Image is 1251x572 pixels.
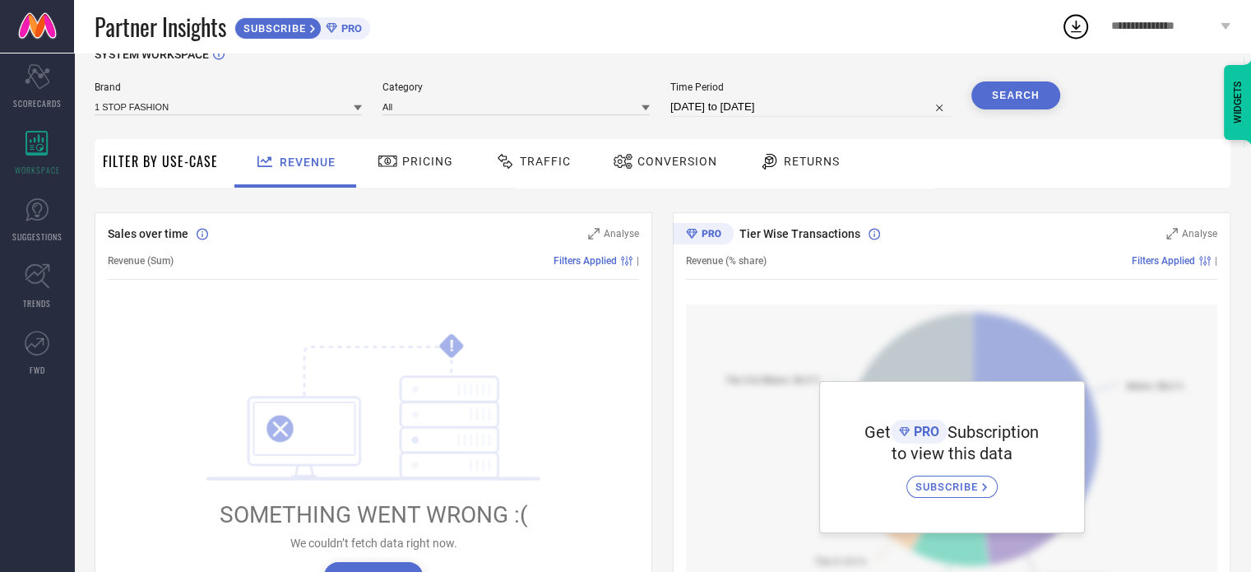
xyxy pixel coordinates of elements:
[670,97,951,117] input: Select time period
[15,164,60,176] span: WORKSPACE
[554,255,617,267] span: Filters Applied
[95,10,226,44] span: Partner Insights
[382,81,650,93] span: Category
[108,227,188,240] span: Sales over time
[95,48,209,61] span: SYSTEM WORKSPACE
[588,228,600,239] svg: Zoom
[23,297,51,309] span: TRENDS
[280,156,336,169] span: Revenue
[520,155,571,168] span: Traffic
[686,255,767,267] span: Revenue (% share)
[1132,255,1195,267] span: Filters Applied
[670,81,951,93] span: Time Period
[402,155,453,168] span: Pricing
[234,13,370,40] a: SUBSCRIBEPRO
[30,364,45,376] span: FWD
[95,81,362,93] span: Brand
[906,463,998,498] a: SUBSCRIBE
[1166,228,1178,239] svg: Zoom
[673,223,734,248] div: Premium
[290,537,457,550] span: We couldn’t fetch data right now.
[1182,228,1217,239] span: Analyse
[910,424,939,439] span: PRO
[337,22,362,35] span: PRO
[103,151,218,171] span: Filter By Use-Case
[108,255,174,267] span: Revenue (Sum)
[892,444,1012,463] span: to view this data
[637,255,639,267] span: |
[450,337,454,356] tspan: !
[13,97,62,109] span: SCORECARDS
[12,230,63,243] span: SUGGESTIONS
[220,501,528,528] span: SOMETHING WENT WRONG :(
[1215,255,1217,267] span: |
[864,422,891,442] span: Get
[971,81,1060,109] button: Search
[1061,12,1091,41] div: Open download list
[948,422,1039,442] span: Subscription
[637,155,717,168] span: Conversion
[235,22,310,35] span: SUBSCRIBE
[915,481,982,493] span: SUBSCRIBE
[784,155,840,168] span: Returns
[739,227,860,240] span: Tier Wise Transactions
[604,228,639,239] span: Analyse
